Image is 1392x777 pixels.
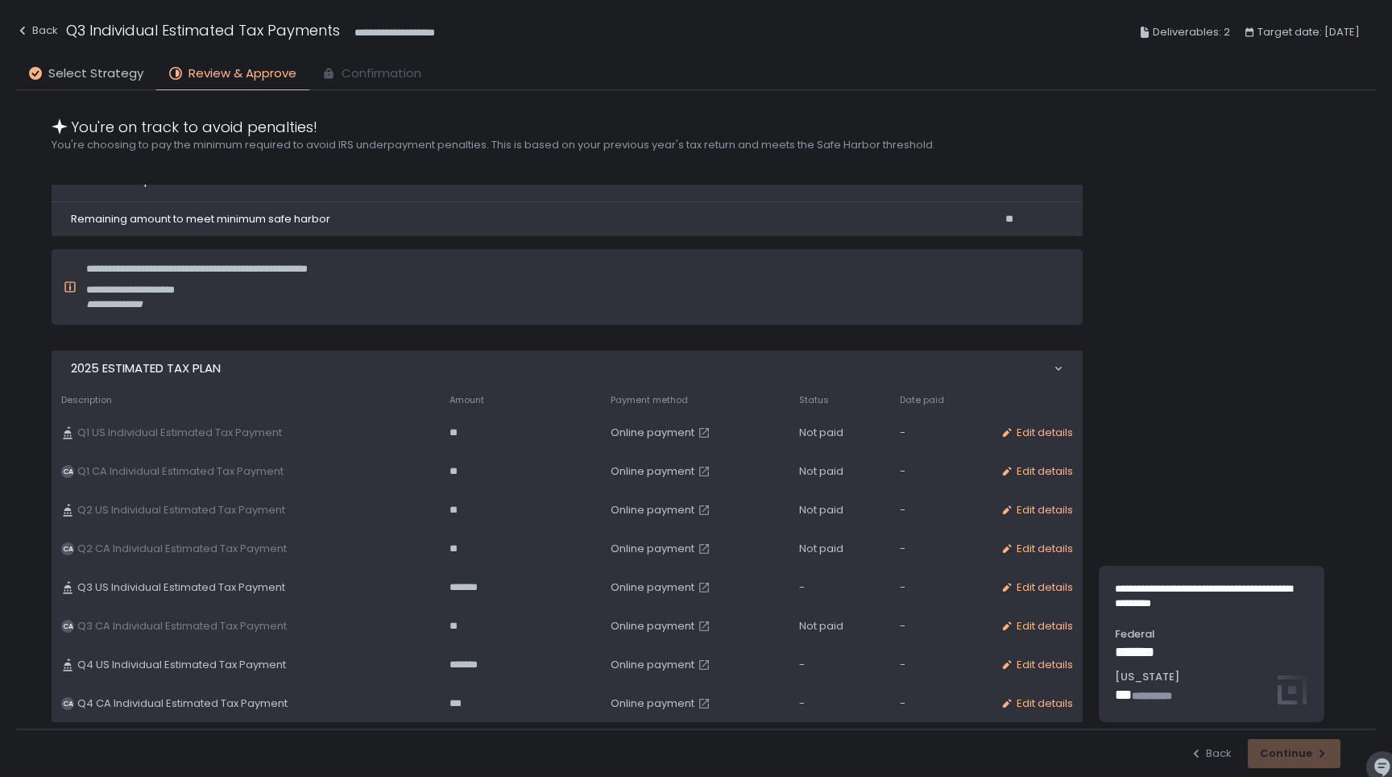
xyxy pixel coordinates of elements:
span: Online payment [611,426,694,440]
div: - [900,580,981,595]
text: CA [63,544,73,554]
span: Q3 US Individual Estimated Tax Payment [77,580,285,595]
span: Q4 US Individual Estimated Tax Payment [77,658,286,672]
div: - [799,696,880,711]
span: Target date: [DATE] [1257,23,1360,42]
span: Online payment [611,619,694,634]
div: Not paid [799,503,880,517]
div: Not paid [799,542,880,556]
div: - [900,426,981,440]
div: - [900,542,981,556]
span: [US_STATE] [1115,670,1308,684]
span: 2025 estimated tax plan [71,359,221,378]
span: Status [799,394,829,406]
span: Online payment [611,542,694,556]
span: Description [61,394,112,406]
span: Online payment [611,464,694,479]
div: Back [16,21,58,40]
span: Online payment [611,658,694,672]
div: - [900,503,981,517]
span: Q1 US Individual Estimated Tax Payment [77,426,282,440]
span: Q2 US Individual Estimated Tax Payment [77,503,285,517]
button: Edit details [1000,696,1073,711]
button: Edit details [1000,580,1073,595]
span: Review & Approve [188,64,296,83]
span: Select Strategy [48,64,143,83]
div: - [799,658,880,672]
span: Deliverables: 2 [1153,23,1230,42]
div: Not paid [799,464,880,479]
div: - [799,580,880,595]
button: Edit details [1000,426,1073,440]
span: You're on track to avoid penalties! [71,116,317,138]
h2: You're choosing to pay the minimum required to avoid IRS underpayment penalties. This is based on... [52,138,1083,152]
span: Date paid [900,394,944,406]
div: Not paid [799,426,880,440]
text: CA [63,699,73,708]
span: Q2 CA Individual Estimated Tax Payment [77,542,287,556]
button: Back [16,19,58,46]
span: Federal [1115,627,1308,642]
span: Remaining amount to meet minimum safe harbor [71,212,330,226]
span: Payment method [611,394,688,406]
span: Q3 CA Individual Estimated Tax Payment [77,619,287,634]
span: Confirmation [342,64,421,83]
button: Edit details [1000,658,1073,672]
span: Online payment [611,580,694,595]
text: CA [63,467,73,476]
button: Back [1190,746,1232,761]
span: Q1 CA Individual Estimated Tax Payment [77,464,284,479]
button: Edit details [1000,503,1073,517]
button: Edit details [1000,542,1073,556]
div: - [900,464,981,479]
text: CA [63,621,73,631]
span: Amount [449,394,484,406]
button: Edit details [1000,464,1073,479]
div: Not paid [799,619,880,634]
span: Q4 CA Individual Estimated Tax Payment [77,696,288,711]
div: - [900,696,981,711]
div: - [900,619,981,634]
div: - [900,658,981,672]
span: Online payment [611,503,694,517]
span: Online payment [611,696,694,711]
button: Edit details [1000,619,1073,634]
h1: Q3 Individual Estimated Tax Payments [66,19,340,41]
